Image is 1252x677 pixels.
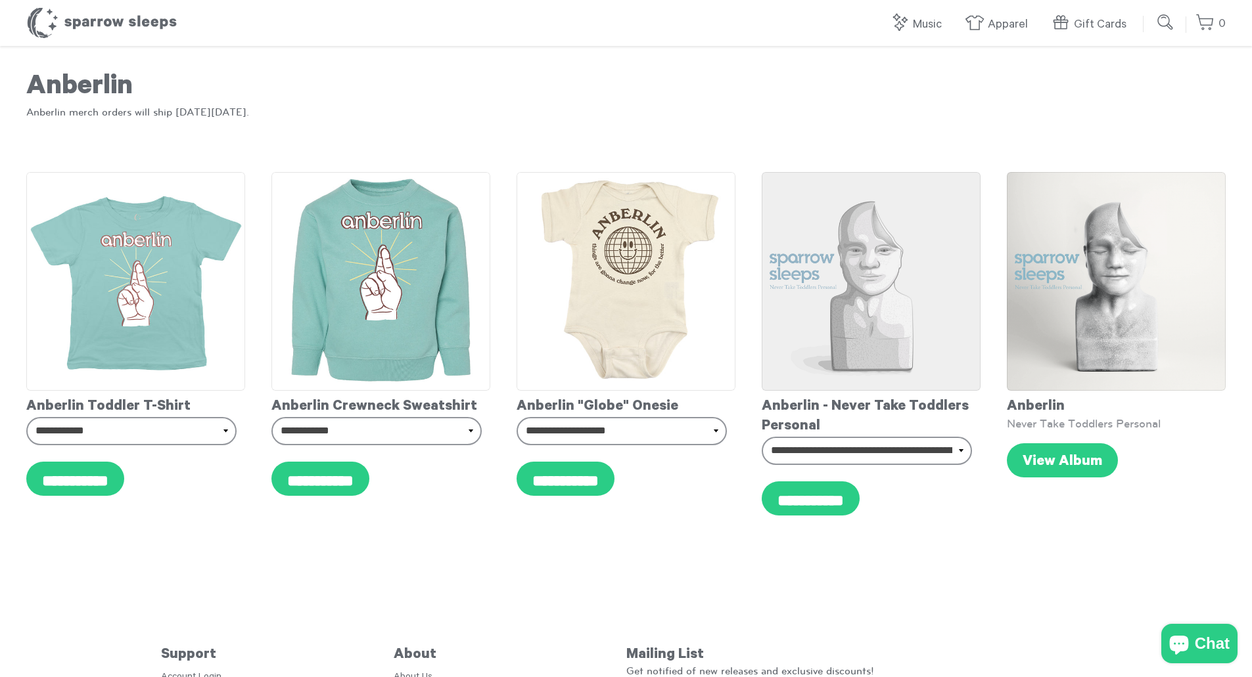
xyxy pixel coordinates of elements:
[1153,9,1179,35] input: Submit
[26,391,245,417] div: Anberlin Toddler T-Shirt
[762,172,981,391] img: Anberlin-NeverTakeToddlersPersonal_2024_grande.png
[1007,417,1226,430] div: Never Take Toddlers Personal
[161,647,394,664] h5: Support
[965,11,1034,39] a: Apparel
[394,647,626,664] h5: About
[517,391,735,417] div: Anberlin "Globe" Onesie
[271,172,490,391] img: Anberlin-FingersCrossed-ToddlerCrewneck_grande.jpg
[271,391,490,417] div: Anberlin Crewneck Sweatshirt
[1051,11,1133,39] a: Gift Cards
[26,72,1226,105] h1: Anberlin
[26,7,177,39] h1: Sparrow Sleeps
[1007,391,1226,417] div: Anberlin
[517,172,735,391] img: Anberlin-Globe-Onesie_grande.jpg
[26,172,245,391] img: Anberlin_-_Fingers_Crossed_-_Toddler_T-shirt_grande.jpg
[626,647,1092,664] h5: Mailing List
[1157,624,1241,666] inbox-online-store-chat: Shopify online store chat
[762,391,981,437] div: Anberlin - Never Take Toddlers Personal
[1007,172,1226,391] img: SS-NeverTakeToddlersPersonal-Cover-1600x1600_grande.png
[1195,10,1226,38] a: 0
[26,105,1226,120] p: Anberlin merch orders will ship [DATE][DATE].
[890,11,948,39] a: Music
[1007,443,1118,477] a: View Album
